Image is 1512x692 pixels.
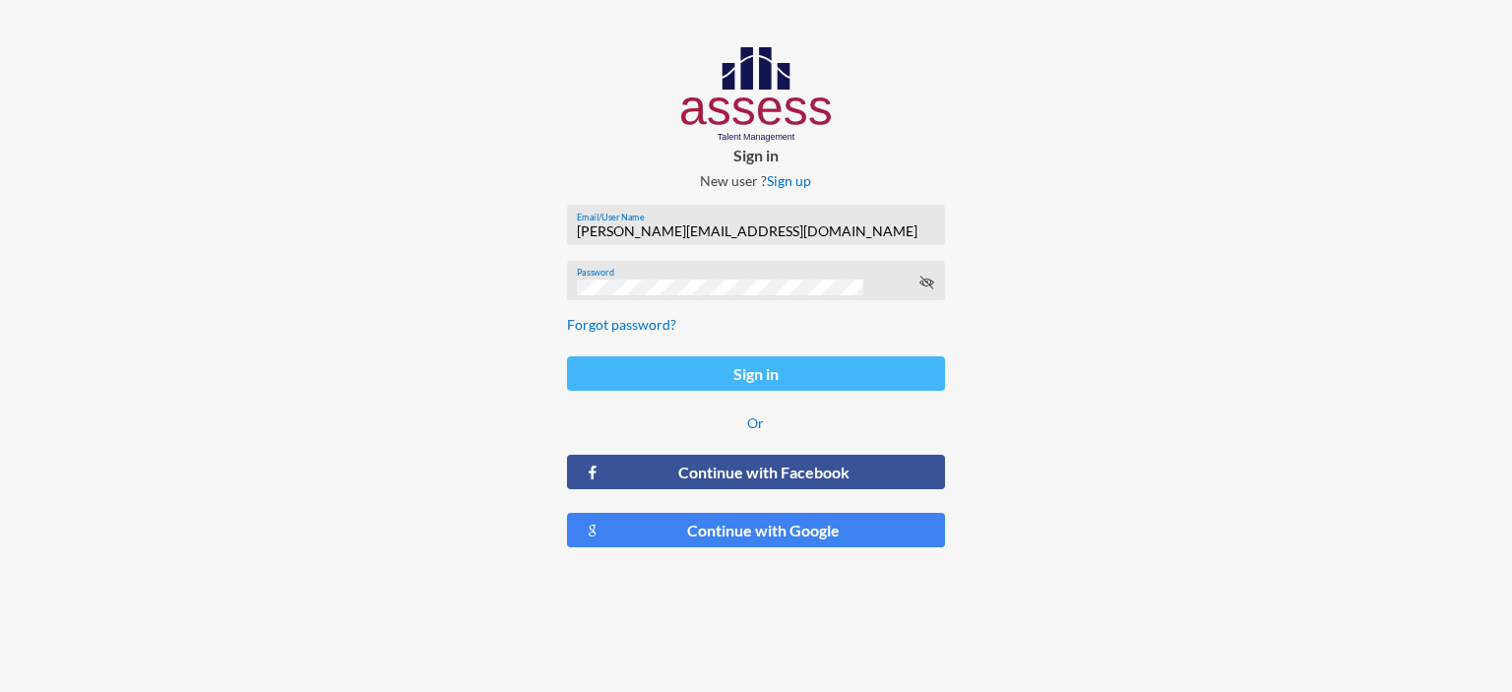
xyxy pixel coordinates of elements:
[551,172,961,189] p: New user ?
[551,146,961,164] p: Sign in
[767,172,811,189] a: Sign up
[567,316,676,333] a: Forgot password?
[577,223,934,239] input: Email/User Name
[681,47,832,142] img: AssessLogoo.svg
[567,414,945,431] p: Or
[567,356,945,391] button: Sign in
[567,455,945,489] button: Continue with Facebook
[567,513,945,547] button: Continue with Google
